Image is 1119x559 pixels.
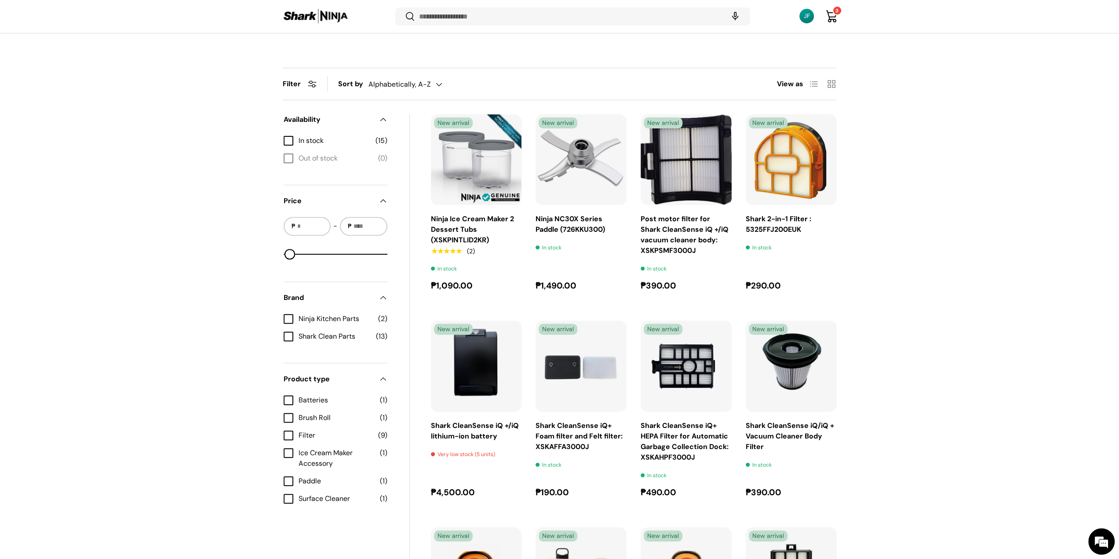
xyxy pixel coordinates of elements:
[431,321,522,412] img: https://sharkninja.com.ph/products/shark-cleansense-iq-iq-lithium-ion-battery
[539,530,577,541] span: New arrival
[284,185,387,217] summary: Price
[431,114,522,205] a: Ninja Ice Cream Maker 2 Dessert Tubs (XSKPINTLID2KR)
[539,324,577,335] span: New arrival
[284,114,373,125] span: Availability
[802,12,812,21] div: JF
[536,114,627,205] img: ninja-creami-paddle-replacement-shark-ninja-philippines
[835,8,838,14] span: 3
[284,196,373,206] span: Price
[641,214,729,255] a: Post motor filter for Shark CleanSense iQ +/iQ vacuum cleaner body: XSKPSMF3000J
[380,493,387,504] span: (1)
[283,8,349,25] img: Shark Ninja Philippines
[338,79,368,89] label: Sort by
[721,7,749,26] speech-search-button: Search by voice
[378,314,387,324] span: (2)
[641,321,732,412] img: shark-cleansense-iq+-hepa-filter-for-automatic-garbage-collection-dock-xskahpf3000j
[539,117,577,128] span: New arrival
[431,421,519,441] a: Shark CleanSense iQ +/iQ lithium-ion battery
[431,214,514,245] a: Ninja Ice Cream Maker 2 Dessert Tubs (XSKPINTLID2KR)
[284,363,387,395] summary: Product type
[536,114,627,205] a: Ninja NC30X Series Paddle (726KKU300)
[536,421,623,451] a: Shark CleanSense iQ+ Foam filter and Felt filter: XSKAFFA3000J
[777,79,803,89] span: View as
[434,324,473,335] span: New arrival
[283,79,301,88] span: Filter
[291,222,296,231] span: ₱
[378,430,387,441] span: (9)
[283,79,317,88] button: Filter
[299,413,375,423] span: Brush Roll
[536,214,605,234] a: Ninja NC30X Series Paddle (726KKU300)
[641,421,729,462] a: Shark CleanSense iQ+ HEPA Filter for Automatic Garbage Collection Dock: XSKAHPF3000J
[376,331,387,342] span: (13)
[749,324,787,335] span: New arrival
[641,114,732,205] img: post-motor-filter-for-shark-cleansense iQ-and-iQ+-vacuum-cleaner-body-xskpsmf3000j-sharkninja-phi...
[299,135,370,146] span: In stock
[284,374,373,384] span: Product type
[299,430,373,441] span: Filter
[749,117,787,128] span: New arrival
[536,321,627,412] a: Shark CleanSense iQ+ Foam filter and Felt filter: XSKAFFA3000J
[368,77,460,92] button: Alphabetically, A-Z
[641,114,732,205] a: Post motor filter for Shark CleanSense iQ +/iQ vacuum cleaner body: XSKPSMF3000J
[434,530,473,541] span: New arrival
[299,493,375,504] span: Surface Cleaner
[644,530,682,541] span: New arrival
[749,530,787,541] span: New arrival
[746,114,837,205] img: shark-hydrovac-hard-floor-cleaner-filter-5325ffj200euk-full-view-sharkninja-philippines
[375,135,387,146] span: (15)
[299,153,373,164] span: Out of stock
[284,104,387,135] summary: Availability
[746,321,837,412] a: Shark CleanSense iQ/iQ + Vacuum Cleaner Body Filter
[644,324,682,335] span: New arrival
[299,395,375,406] span: Batteries
[434,117,473,128] span: New arrival
[299,448,375,469] span: Ice Cream Maker Accessory
[299,314,373,324] span: Ninja Kitchen Parts
[746,114,837,205] a: Shark 2-in-1 Filter : 5325FFJ200EUK
[299,331,371,342] span: Shark Clean Parts
[746,214,811,234] a: Shark 2-in-1 Filter : 5325FFJ200EUK
[380,413,387,423] span: (1)
[333,221,337,231] span: -
[644,117,682,128] span: New arrival
[536,321,627,412] img: shark-cleansense-iq+-foam-filter-and-felt-filter-xskaffa3000j
[284,292,373,303] span: Brand
[797,7,816,26] a: JF
[284,282,387,314] summary: Brand
[378,153,387,164] span: (0)
[368,80,431,88] span: Alphabetically, A-Z
[347,222,353,231] span: ₱
[641,321,732,412] a: Shark CleanSense iQ+ HEPA Filter for Automatic Garbage Collection Dock: XSKAHPF3000J
[299,476,375,486] span: Paddle
[431,321,522,412] a: Shark CleanSense iQ +/iQ lithium-ion battery
[380,476,387,486] span: (1)
[380,448,387,458] span: (1)
[746,421,834,451] a: Shark CleanSense iQ/iQ + Vacuum Cleaner Body Filter
[380,395,387,406] span: (1)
